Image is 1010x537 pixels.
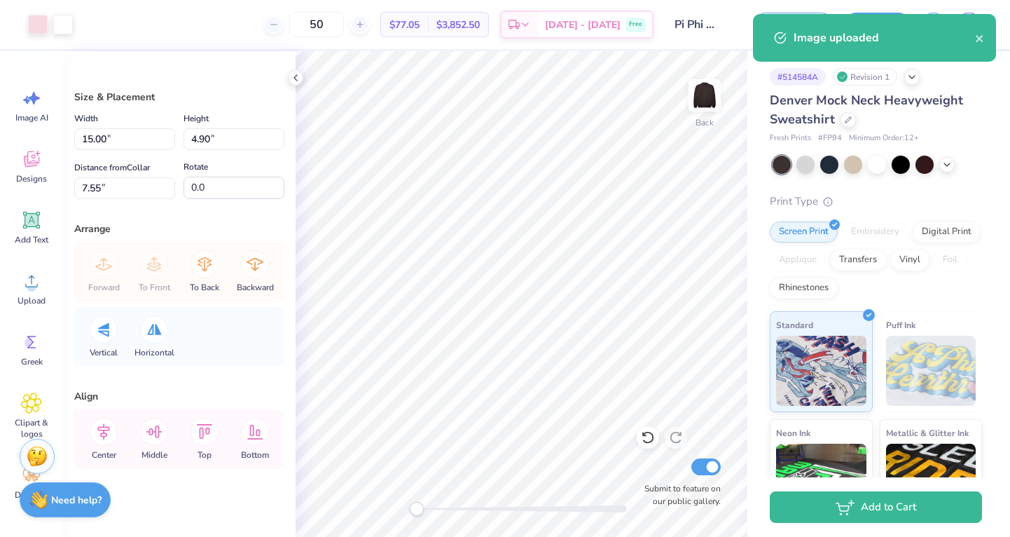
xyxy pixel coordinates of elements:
span: Denver Mock Neck Heavyweight Sweatshirt [770,92,963,128]
div: Digital Print [913,222,981,243]
span: [DATE] - [DATE] [545,18,621,32]
span: $3,852.50 [436,18,480,32]
div: Transfers [830,250,886,271]
span: Bottom [241,449,269,461]
div: Revision 1 [833,68,897,86]
span: # FP94 [818,132,842,144]
span: Horizontal [134,347,174,358]
span: Metallic & Glitter Ink [886,426,969,440]
span: Image AI [15,112,48,123]
div: Screen Print [770,222,838,243]
img: Standard [776,336,866,406]
span: Add Text [15,234,48,245]
img: Neon Ink [776,444,866,514]
input: – – [289,12,344,37]
span: Standard [776,318,813,332]
span: Greek [21,356,43,367]
div: Rhinestones [770,278,838,299]
label: Rotate [184,158,208,175]
div: Arrange [74,222,284,236]
span: Backward [237,282,274,293]
span: Decorate [15,489,48,501]
span: Upload [18,295,46,306]
div: Embroidery [842,222,908,243]
label: Width [74,110,98,127]
div: Vinyl [890,250,929,271]
span: Puff Ink [886,318,915,332]
span: Neon Ink [776,426,810,440]
div: Back [696,116,714,129]
span: Middle [141,449,167,461]
span: Center [92,449,116,461]
span: To Back [190,282,219,293]
button: Add to Cart [770,491,982,523]
div: # 514584A [770,68,826,86]
img: Puff Ink [886,336,976,406]
div: Applique [770,250,826,271]
span: Vertical [90,347,118,358]
button: close [975,29,985,46]
img: Metallic & Glitter Ink [886,444,976,514]
input: Untitled Design [664,11,733,39]
label: Submit to feature on our public gallery. [637,482,721,508]
span: Minimum Order: 12 + [849,132,919,144]
div: Foil [934,250,967,271]
span: Designs [16,173,47,184]
div: Size & Placement [74,90,284,104]
span: Clipart & logos [8,417,55,440]
span: $77.05 [389,18,420,32]
img: Back [691,81,719,109]
strong: Need help? [51,494,102,507]
label: Distance from Collar [74,159,150,176]
div: Image uploaded [794,29,975,46]
span: Free [629,20,642,29]
div: Print Type [770,193,982,210]
div: Accessibility label [410,502,424,516]
label: Height [184,110,209,127]
span: Fresh Prints [770,132,811,144]
span: Top [198,449,212,461]
div: Align [74,389,284,404]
